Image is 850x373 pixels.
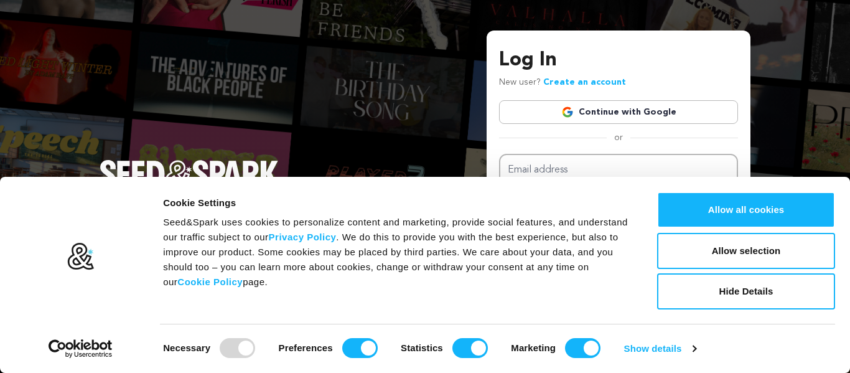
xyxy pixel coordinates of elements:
[279,342,333,353] strong: Preferences
[269,232,337,242] a: Privacy Policy
[401,342,443,353] strong: Statistics
[657,273,835,309] button: Hide Details
[163,342,210,353] strong: Necessary
[607,131,630,144] span: or
[499,100,738,124] a: Continue with Google
[163,215,629,290] div: Seed&Spark uses cookies to personalize content and marketing, provide social features, and unders...
[67,242,95,271] img: logo
[100,160,279,212] a: Seed&Spark Homepage
[561,106,574,118] img: Google logo
[499,45,738,75] h3: Log In
[543,78,626,87] a: Create an account
[499,154,738,186] input: Email address
[100,160,279,187] img: Seed&Spark Logo
[657,192,835,228] button: Allow all cookies
[163,196,629,210] div: Cookie Settings
[26,339,135,358] a: Usercentrics Cookiebot - opens in a new window
[177,276,243,287] a: Cookie Policy
[624,339,696,358] a: Show details
[657,233,835,269] button: Allow selection
[499,75,626,90] p: New user?
[511,342,556,353] strong: Marketing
